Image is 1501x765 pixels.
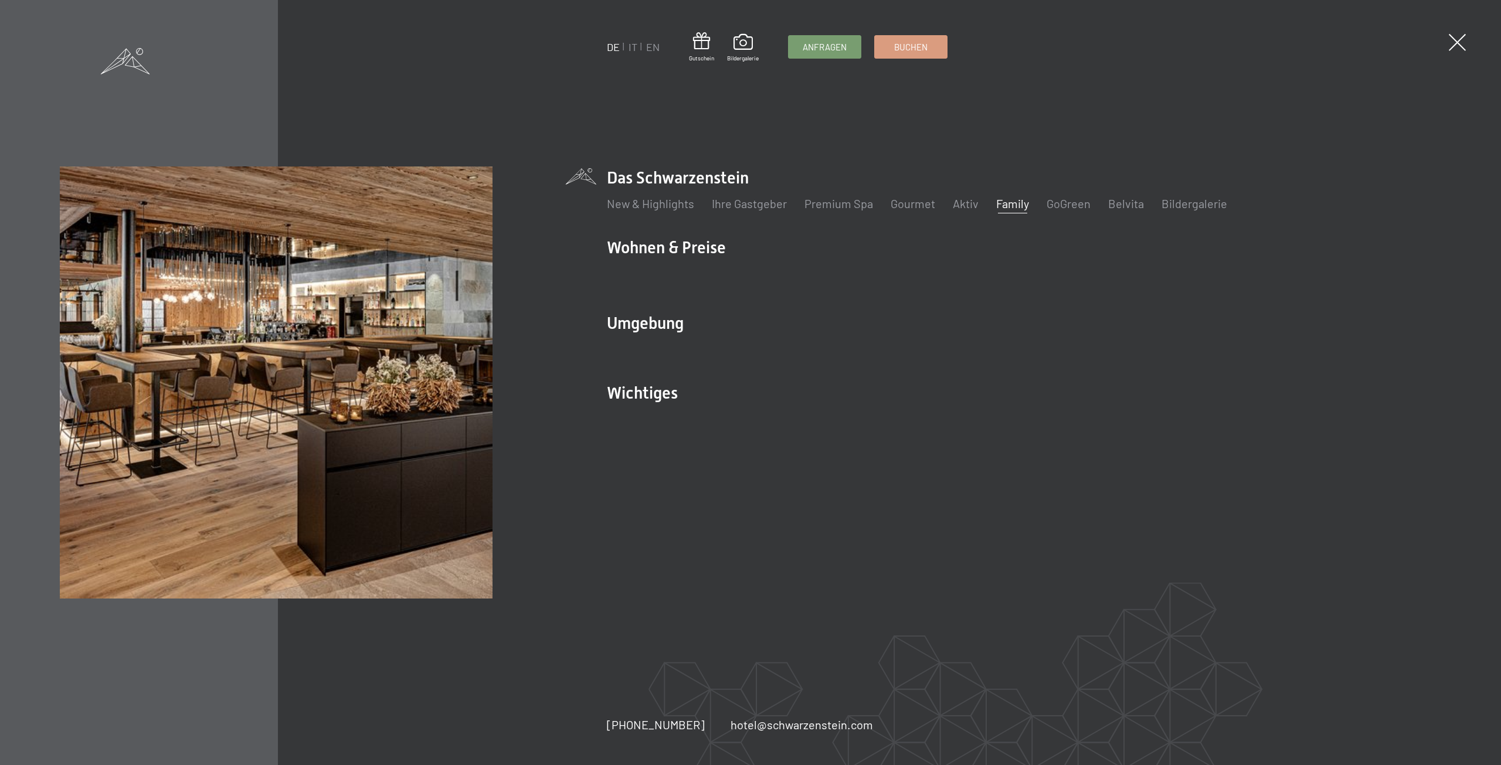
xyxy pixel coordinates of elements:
[1162,196,1227,210] a: Bildergalerie
[1108,196,1144,210] a: Belvita
[607,716,705,733] a: [PHONE_NUMBER]
[712,196,787,210] a: Ihre Gastgeber
[607,196,694,210] a: New & Highlights
[803,41,847,53] span: Anfragen
[629,40,637,53] a: IT
[689,54,714,62] span: Gutschein
[1047,196,1091,210] a: GoGreen
[607,718,705,732] span: [PHONE_NUMBER]
[891,196,935,210] a: Gourmet
[996,196,1029,210] a: Family
[875,36,947,58] a: Buchen
[727,34,759,62] a: Bildergalerie
[789,36,861,58] a: Anfragen
[646,40,660,53] a: EN
[804,196,873,210] a: Premium Spa
[953,196,979,210] a: Aktiv
[60,166,492,599] img: Wellnesshotel Südtirol SCHWARZENSTEIN - Wellnessurlaub in den Alpen
[894,41,928,53] span: Buchen
[607,40,620,53] a: DE
[727,54,759,62] span: Bildergalerie
[731,716,873,733] a: hotel@schwarzenstein.com
[689,32,714,62] a: Gutschein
